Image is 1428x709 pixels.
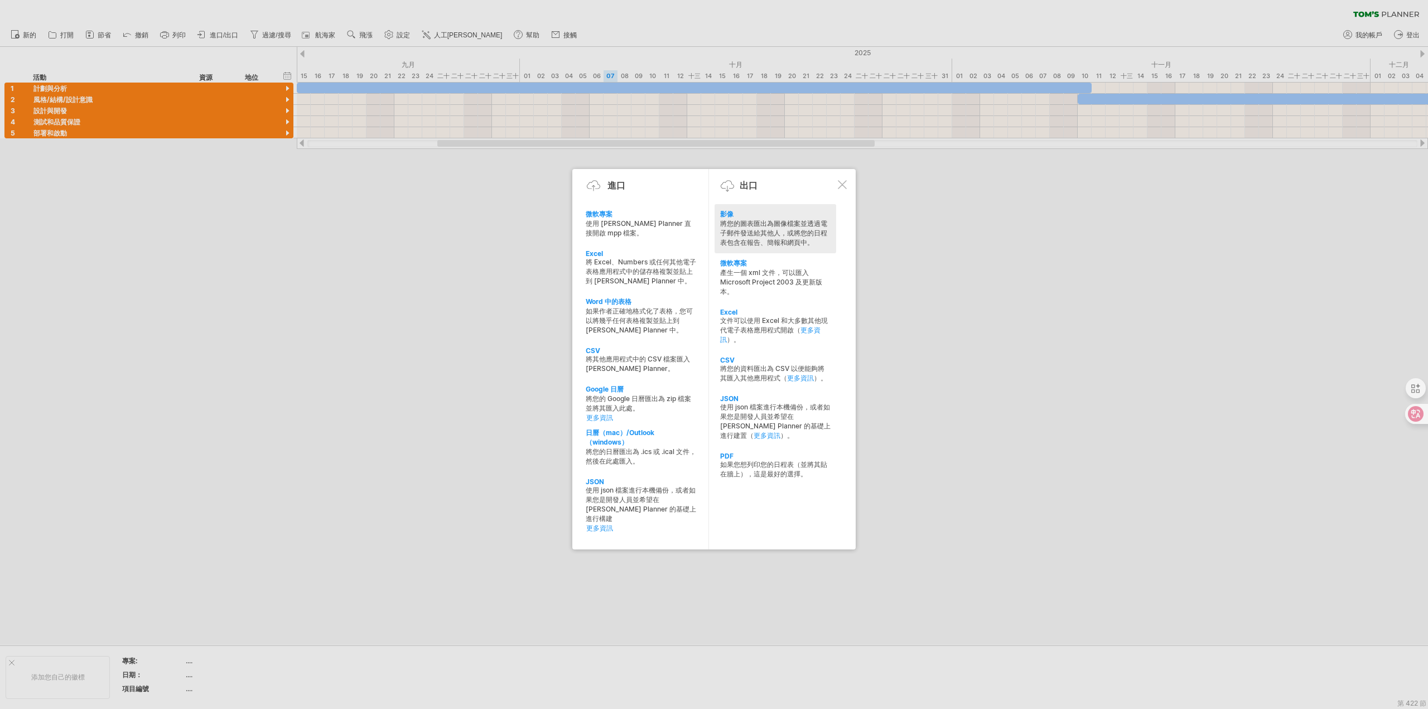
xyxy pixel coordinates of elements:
font: 更多資訊 [586,524,613,532]
a: 更多資訊 [754,431,780,440]
font: 如果作者正確地格式化了表格，您可以將幾乎任何表格複製並貼上到 [PERSON_NAME] Planner 中。 [586,307,693,334]
font: 產生一個 xml 文件，可以匯入 Microsoft Project 2003 及更新版本。 [720,268,822,296]
font: 使用 json 檔案進行本機備份，或者如果您是開發人員並希望在 [PERSON_NAME] Planner 的基礎上進行建置（ [720,403,831,440]
font: PDF [720,452,734,460]
font: JSON [720,394,739,403]
font: ）。 [814,374,827,382]
a: 更多資訊 [586,524,697,533]
font: 影像 [720,210,734,218]
font: 文件可以使用 Excel 和大多數其他現代電子表格應用程式開啟（ [720,316,828,334]
font: 將 Excel、Numbers 或任何其他電子表格應用程式中的儲存格複製並貼上到 [PERSON_NAME] Planner 中。 [586,258,696,285]
font: CSV [720,356,735,364]
font: 將您的資料匯出為 CSV 以便能夠將其匯入其他應用程式（ [720,364,824,382]
font: 進口 [607,180,625,191]
a: 更多資訊 [787,374,814,382]
font: Word 中的表格 [586,297,631,306]
font: 微軟專案 [720,259,747,267]
font: ）。 [780,431,794,440]
font: Excel [586,249,603,258]
a: 更多資訊 [586,413,697,423]
font: ）。 [727,335,740,344]
font: Excel [720,308,737,316]
font: 更多資訊 [586,413,613,422]
font: 如果您想列印您的日程表（並將其貼在牆上），這是最好的選擇。 [720,460,827,478]
font: 將您的圖表匯出為圖像檔案並透過電子郵件發送給其他人，或將您的日程表包含在報告、簡報和網頁中。 [720,219,827,247]
font: 出口 [740,180,758,191]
